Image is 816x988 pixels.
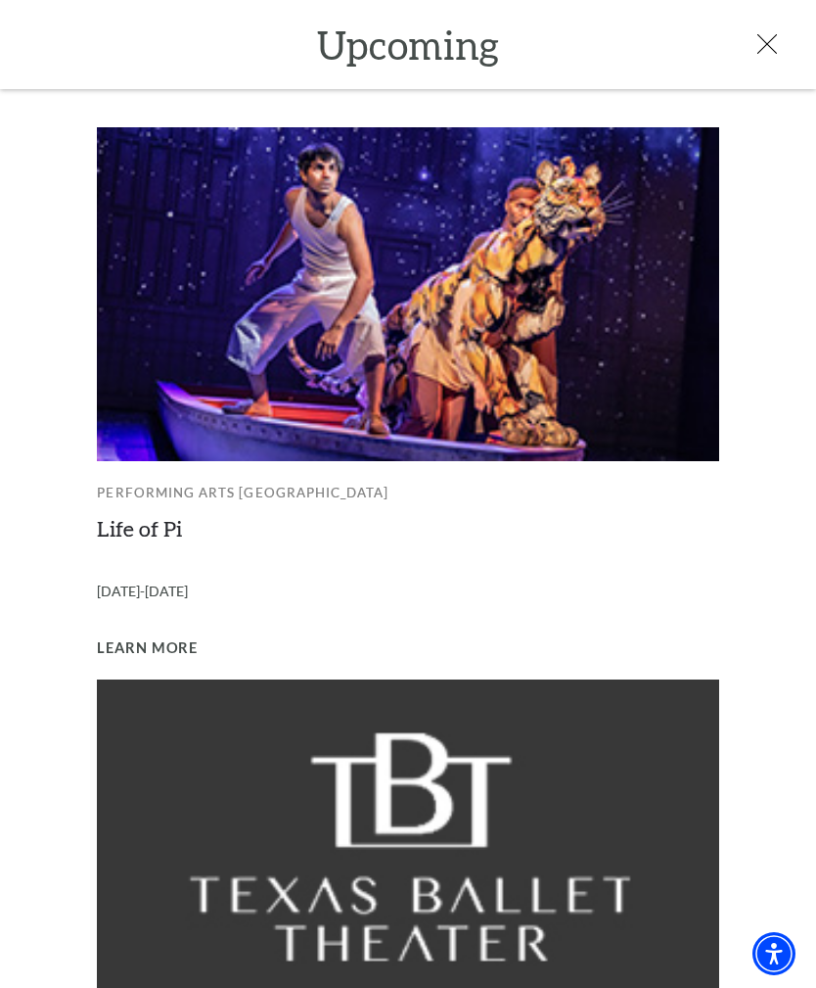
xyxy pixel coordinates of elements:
[97,515,182,541] a: Life of Pi
[97,636,198,661] a: Learn More Life of Pi
[97,636,198,661] span: Learn More
[97,569,718,615] p: [DATE]-[DATE]
[752,932,795,975] div: Accessibility Menu
[97,472,718,514] p: Performing Arts [GEOGRAPHIC_DATA]
[97,127,718,461] img: Performing Arts Fort Worth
